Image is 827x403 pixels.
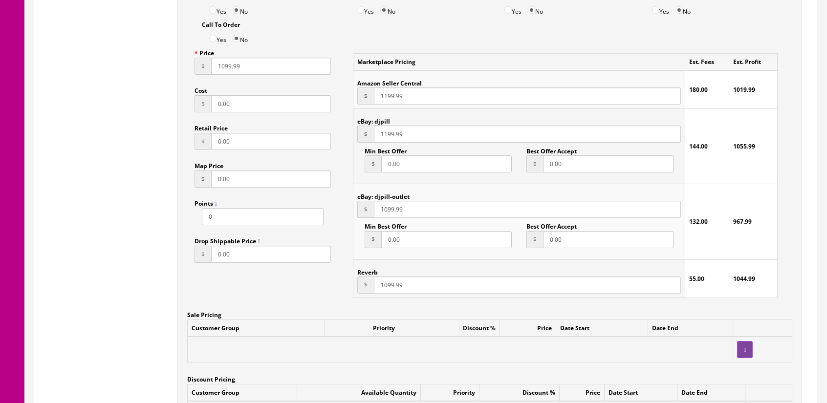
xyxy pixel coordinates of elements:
[374,276,680,294] input: This should be a number with up to 2 decimal places.
[420,384,479,402] td: Priority
[187,306,221,319] label: Sale Pricing
[187,371,235,384] label: Discount Pricing
[365,143,407,155] label: Min Best Offer
[528,6,535,14] input: No
[528,1,543,16] label: No
[648,319,733,337] td: Date End
[195,133,211,150] span: $
[689,217,708,226] strong: 132.00
[689,142,708,150] strong: 144.00
[357,6,364,14] input: Yes
[325,319,399,337] td: Priority
[689,275,704,283] strong: 55.00
[399,319,500,337] td: Discount %
[357,264,378,276] label: Reverb
[733,275,755,283] strong: 1044.99
[179,64,444,73] font: You are looking at a Roland TD-30 module in excellent working condition.
[560,384,605,402] td: Price
[233,29,248,44] label: No
[733,85,755,94] strong: 1019.99
[374,126,680,143] input: This should be a number with up to 2 decimal places.
[211,58,331,75] input: This should be a number with up to 2 decimal places.
[195,82,207,95] label: Cost
[380,1,395,16] label: No
[733,142,755,150] strong: 1055.99
[195,199,217,208] span: Points
[195,58,211,75] span: $
[353,54,685,71] td: Marketplace Pricing
[381,155,512,172] input: This should be a number with up to 2 decimal places.
[209,1,226,16] label: Yes
[677,384,745,402] td: Date End
[357,188,410,201] label: eBay: djpill-outlet
[195,246,211,263] span: $
[556,319,648,337] td: Date Start
[729,54,778,71] td: Est. Profit
[479,384,560,402] td: Discount %
[202,16,240,29] label: Call To Order
[211,246,331,263] input: This should be a number with up to 2 decimal places.
[604,384,677,402] td: Date Start
[31,84,592,94] font: This item is already packaged and ready for shipment so this will ship quick. Buy with confidence...
[675,6,683,14] input: No
[357,276,374,294] span: $
[195,44,214,58] label: Price
[357,201,374,218] span: $
[357,113,390,126] label: eBay: djpill
[195,237,260,245] span: Drop Shippable Price
[357,75,422,87] label: Amazon Seller Central
[237,13,387,31] strong: Roland TD-30 Module
[195,157,223,170] label: Map Price
[652,1,669,16] label: Yes
[685,54,729,71] td: Est. Fees
[374,87,680,105] input: This should be a number with up to 2 decimal places.
[187,319,325,337] td: Customer Group
[365,231,381,248] span: $
[209,6,217,14] input: Yes
[195,95,211,112] span: $
[233,6,240,14] input: No
[374,201,680,218] input: This should be a number with up to 2 decimal places.
[211,133,331,150] input: This should be a number with up to 2 decimal places.
[504,6,512,14] input: Yes
[357,87,374,105] span: $
[211,95,331,112] input: This should be a number with up to 2 decimal places.
[526,231,543,248] span: $
[187,384,297,402] td: Customer Group
[357,126,374,143] span: $
[233,1,248,16] label: No
[365,155,381,172] span: $
[543,155,674,172] input: This should be a number with up to 2 decimal places.
[195,120,228,133] label: Retail Price
[500,319,556,337] td: Price
[211,170,331,188] input: This should be a number with up to 2 decimal places.
[381,231,512,248] input: This should be a number with up to 2 decimal places.
[689,85,708,94] strong: 180.00
[675,1,691,16] label: No
[297,384,420,402] td: Available Quantity
[380,6,388,14] input: No
[526,218,577,231] label: Best Offer Accept
[357,1,374,16] label: Yes
[209,29,226,44] label: Yes
[733,217,752,226] strong: 967.99
[543,231,674,248] input: This should be a number with up to 2 decimal places.
[233,35,240,42] input: No
[365,218,407,231] label: Min Best Offer
[209,35,217,42] input: Yes
[526,155,543,172] span: $
[526,143,577,155] label: Best Offer Accept
[504,1,522,16] label: Yes
[195,170,211,188] span: $
[202,208,324,225] input: Points
[652,6,659,14] input: Yes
